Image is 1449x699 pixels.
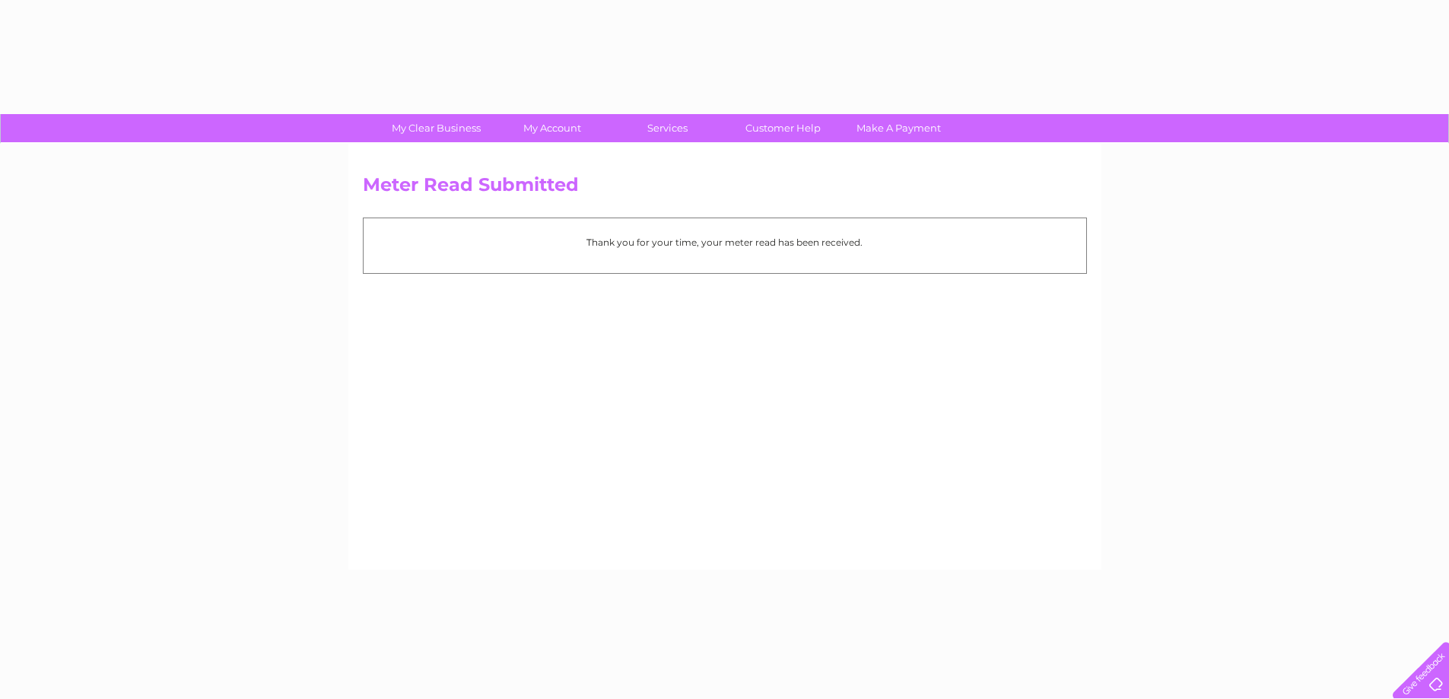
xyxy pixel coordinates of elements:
[720,114,846,142] a: Customer Help
[371,235,1079,249] p: Thank you for your time, your meter read has been received.
[605,114,730,142] a: Services
[836,114,961,142] a: Make A Payment
[373,114,499,142] a: My Clear Business
[489,114,615,142] a: My Account
[363,174,1087,203] h2: Meter Read Submitted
